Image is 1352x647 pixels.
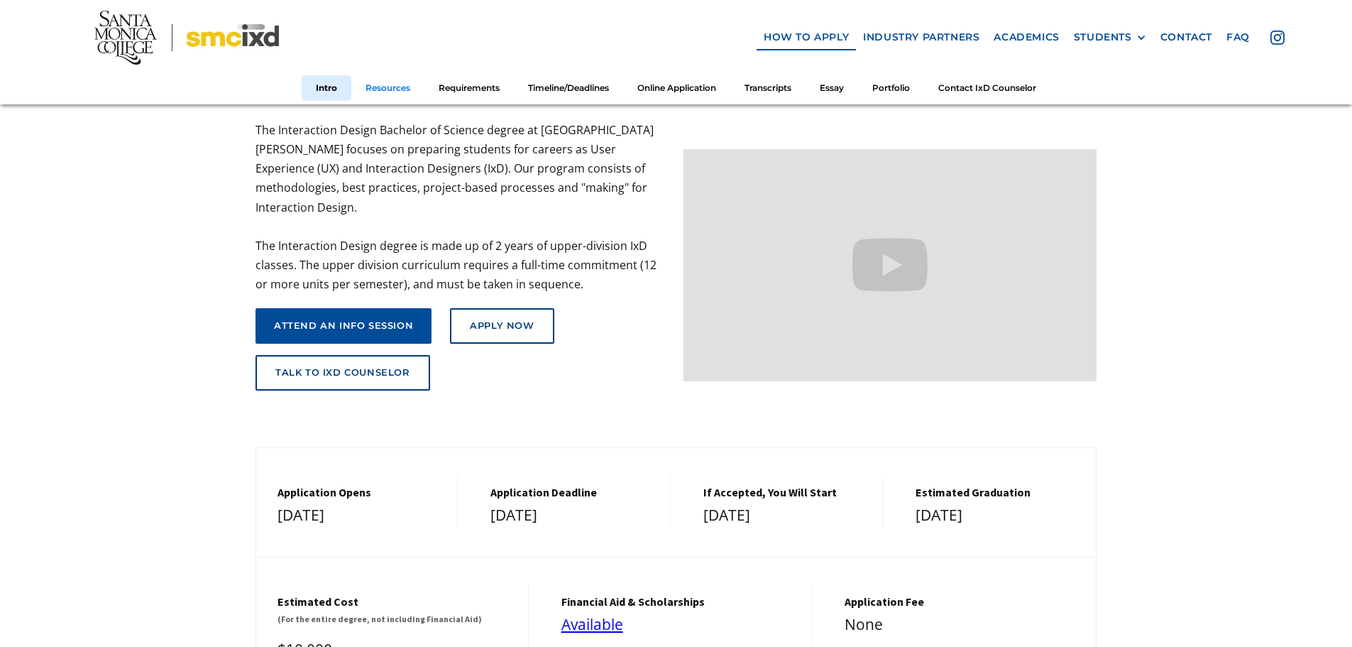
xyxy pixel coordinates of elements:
a: Timeline/Deadlines [514,75,623,101]
div: talk to ixd counselor [275,367,410,379]
a: Available [561,614,623,634]
a: Essay [806,75,858,101]
div: [DATE] [490,503,656,528]
a: Academics [986,24,1066,50]
h5: Application Opens [277,486,443,499]
h5: If Accepted, You Will Start [703,486,869,499]
a: Transcripts [730,75,806,101]
h5: Application Fee [845,595,1082,609]
div: attend an info session [274,320,413,332]
a: Requirements [424,75,514,101]
a: Contact IxD Counselor [924,75,1050,101]
a: Apply Now [450,308,554,344]
a: contact [1153,24,1219,50]
h5: financial aid & Scholarships [561,595,798,609]
img: icon - instagram [1270,31,1285,45]
a: how to apply [757,24,856,50]
h6: (For the entire degree, not including Financial Aid) [277,612,514,626]
div: STUDENTS [1074,31,1132,43]
div: [DATE] [916,503,1082,528]
a: attend an info session [255,308,432,344]
a: faq [1219,24,1257,50]
h5: Estimated cost [277,595,514,609]
p: The Interaction Design Bachelor of Science degree at [GEOGRAPHIC_DATA][PERSON_NAME] focuses on pr... [255,121,669,295]
a: Resources [351,75,424,101]
div: [DATE] [277,503,443,528]
a: Online Application [623,75,730,101]
div: Apply Now [470,320,534,332]
div: None [845,612,1082,638]
h5: estimated graduation [916,486,1082,499]
a: Intro [302,75,351,101]
a: Portfolio [858,75,924,101]
a: talk to ixd counselor [255,355,430,391]
iframe: Design your future with a Bachelor's Degree in Interaction Design from Santa Monica College [683,149,1097,381]
h5: Application Deadline [490,486,656,499]
a: industry partners [856,24,986,50]
img: Santa Monica College - SMC IxD logo [94,11,279,65]
div: [DATE] [703,503,869,528]
div: STUDENTS [1074,31,1146,43]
